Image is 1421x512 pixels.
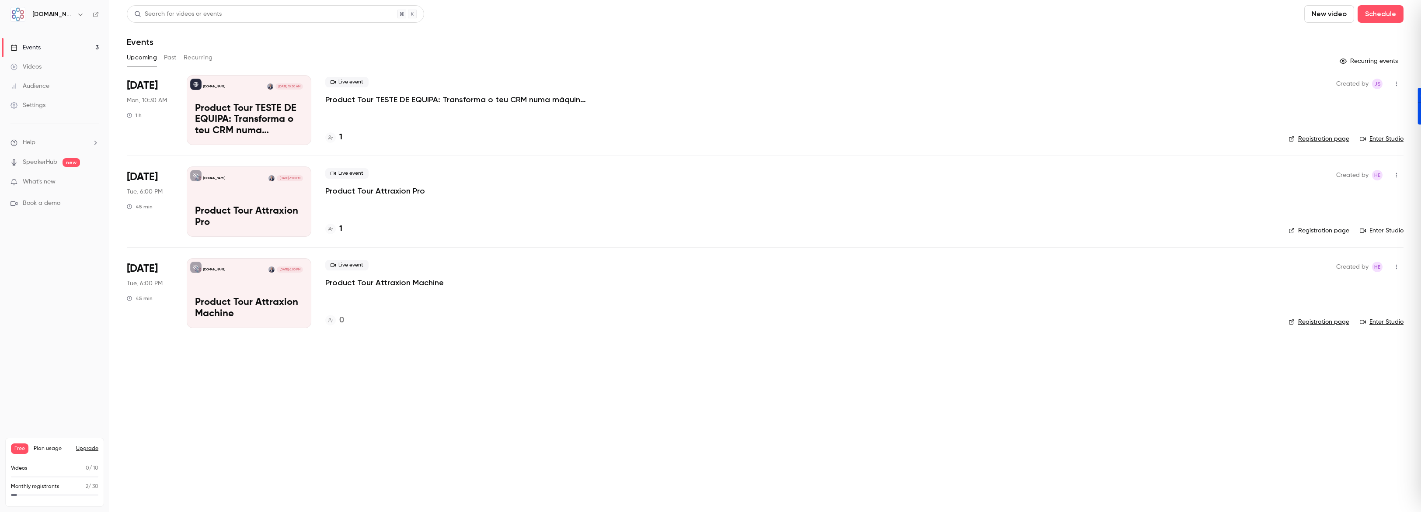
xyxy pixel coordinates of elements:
[63,158,80,167] span: new
[325,131,342,143] a: 1
[339,223,342,235] h4: 1
[203,267,225,272] p: [DOMAIN_NAME]
[1372,170,1383,180] span: Humberto Estrela
[11,7,25,21] img: AMT.Group
[11,443,28,454] span: Free
[23,199,60,208] span: Book a demo
[10,43,41,52] div: Events
[339,315,344,326] h4: 0
[134,10,222,19] div: Search for videos or events
[187,166,311,236] a: Product Tour Attraxion Pro[DOMAIN_NAME]Humberto Estrela[DATE] 6:00 PMProduct Tour Attraxion Pro
[127,187,163,196] span: Tue, 6:00 PM
[203,84,225,89] p: [DOMAIN_NAME]
[267,83,273,90] img: Humberto Estrela
[268,266,275,273] img: Humberto Estrela
[23,177,56,187] span: What's new
[1374,170,1380,180] span: HE
[34,445,71,452] span: Plan usage
[10,138,99,147] li: help-dropdown-opener
[275,83,303,90] span: [DATE] 10:30 AM
[325,186,425,196] a: Product Tour Attraxion Pro
[325,223,342,235] a: 1
[325,94,588,105] a: Product Tour TESTE DE EQUIPA: Transforma o teu CRM numa máquina de fechar negócios
[10,101,45,110] div: Settings
[325,260,369,270] span: Live event
[1336,79,1369,89] span: Created by
[127,75,173,145] div: Sep 22 Mon, 10:30 AM (Europe/Lisbon)
[76,445,98,452] button: Upgrade
[195,297,303,320] p: Product Tour Attraxion Machine
[127,203,153,210] div: 45 min
[187,258,311,328] a: Product Tour Attraxion Machine[DOMAIN_NAME]Humberto Estrela[DATE] 6:00 PMProduct Tour Attraxion M...
[164,51,177,65] button: Past
[203,176,225,180] p: [DOMAIN_NAME]
[268,175,275,181] img: Humberto Estrela
[325,168,369,179] span: Live event
[1289,135,1349,143] a: Registration page
[1304,5,1354,23] button: New video
[1336,262,1369,272] span: Created by
[11,464,28,472] p: Videos
[127,170,158,184] span: [DATE]
[1336,170,1369,180] span: Created by
[1336,54,1404,68] button: Recurring events
[195,103,303,137] p: Product Tour TESTE DE EQUIPA: Transforma o teu CRM numa máquina de fechar negócios
[86,466,89,471] span: 0
[339,131,342,143] h4: 1
[23,138,35,147] span: Help
[325,277,444,288] a: Product Tour Attraxion Machine
[277,175,303,181] span: [DATE] 6:00 PM
[86,484,88,489] span: 2
[1360,226,1404,235] a: Enter Studio
[127,112,142,119] div: 1 h
[1360,135,1404,143] a: Enter Studio
[127,96,167,105] span: Mon, 10:30 AM
[10,82,49,90] div: Audience
[1360,318,1404,326] a: Enter Studio
[195,206,303,228] p: Product Tour Attraxion Pro
[1372,262,1383,272] span: Humberto Estrela
[325,77,369,87] span: Live event
[11,483,59,491] p: Monthly registrants
[1374,79,1381,89] span: JS
[127,79,158,93] span: [DATE]
[1289,318,1349,326] a: Registration page
[1358,5,1404,23] button: Schedule
[127,279,163,288] span: Tue, 6:00 PM
[127,262,158,276] span: [DATE]
[187,75,311,145] a: Product Tour TESTE DE EQUIPA: Transforma o teu CRM numa máquina de fechar negócios[DOMAIN_NAME]Hu...
[127,37,153,47] h1: Events
[184,51,213,65] button: Recurring
[127,258,173,328] div: Oct 21 Tue, 6:00 PM (Europe/Lisbon)
[23,158,57,167] a: SpeakerHub
[1289,226,1349,235] a: Registration page
[127,51,157,65] button: Upcoming
[127,295,153,302] div: 45 min
[32,10,73,19] h6: [DOMAIN_NAME]
[1372,79,1383,89] span: João Silva
[277,266,303,273] span: [DATE] 6:00 PM
[86,483,98,491] p: / 30
[127,166,173,236] div: Sep 30 Tue, 6:00 PM (Europe/Lisbon)
[325,315,344,326] a: 0
[1374,262,1380,272] span: HE
[86,464,98,472] p: / 10
[10,62,42,71] div: Videos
